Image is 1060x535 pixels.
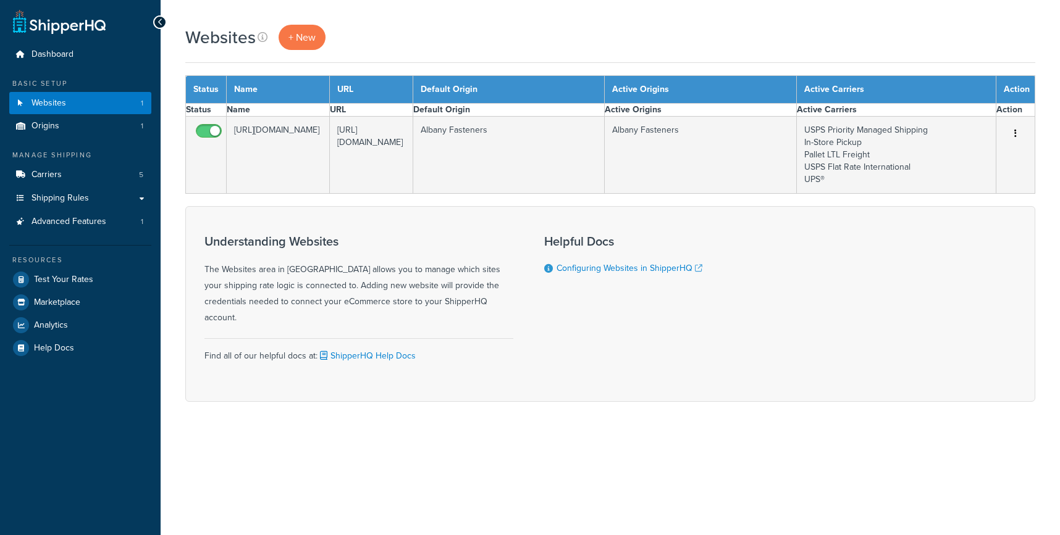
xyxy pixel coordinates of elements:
th: Name [227,104,330,117]
a: Analytics [9,314,151,336]
td: Albany Fasteners [413,117,605,194]
th: Action [996,104,1035,117]
th: Status [186,104,227,117]
th: Status [186,76,227,104]
span: Analytics [34,320,68,331]
a: Configuring Websites in ShipperHQ [557,262,702,275]
td: Albany Fasteners [605,117,796,194]
a: Test Your Rates [9,268,151,291]
div: The Websites area in [GEOGRAPHIC_DATA] allows you to manage which sites your shipping rate logic ... [204,234,513,326]
li: Origins [9,115,151,138]
span: Websites [32,98,66,109]
li: Websites [9,92,151,115]
td: [URL][DOMAIN_NAME] [227,117,330,194]
span: Help Docs [34,343,74,354]
span: + New [288,30,316,44]
th: URL [330,76,413,104]
th: Active Origins [605,104,796,117]
span: 5 [139,170,143,180]
div: Find all of our helpful docs at: [204,338,513,364]
th: Active Carriers [796,104,996,117]
a: Shipping Rules [9,187,151,210]
span: Carriers [32,170,62,180]
span: Marketplace [34,297,80,308]
span: 1 [141,98,143,109]
span: 1 [141,121,143,131]
th: Name [227,76,330,104]
a: Dashboard [9,43,151,66]
a: + New [279,25,326,50]
th: Action [996,76,1035,104]
span: Test Your Rates [34,275,93,285]
th: Active Carriers [796,76,996,104]
span: Advanced Features [32,217,106,227]
span: 1 [141,217,143,227]
a: ShipperHQ Help Docs [318,349,416,362]
div: Basic Setup [9,78,151,89]
th: Default Origin [413,76,605,104]
li: Carriers [9,164,151,186]
span: Dashboard [32,49,74,60]
a: Marketplace [9,291,151,313]
h3: Helpful Docs [544,234,702,248]
th: Active Origins [605,76,796,104]
div: Manage Shipping [9,150,151,160]
div: Resources [9,255,151,265]
li: Advanced Features [9,210,151,233]
th: URL [330,104,413,117]
a: Help Docs [9,337,151,359]
h1: Websites [185,25,256,49]
td: USPS Priority Managed Shipping In-Store Pickup Pallet LTL Freight USPS Flat Rate International UPS® [796,117,996,194]
a: ShipperHQ Home [13,9,106,34]
a: Carriers 5 [9,164,151,186]
a: Origins 1 [9,115,151,138]
a: Advanced Features 1 [9,210,151,233]
h3: Understanding Websites [204,234,513,248]
th: Default Origin [413,104,605,117]
span: Origins [32,121,59,131]
a: Websites 1 [9,92,151,115]
td: [URL][DOMAIN_NAME] [330,117,413,194]
span: Shipping Rules [32,193,89,204]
